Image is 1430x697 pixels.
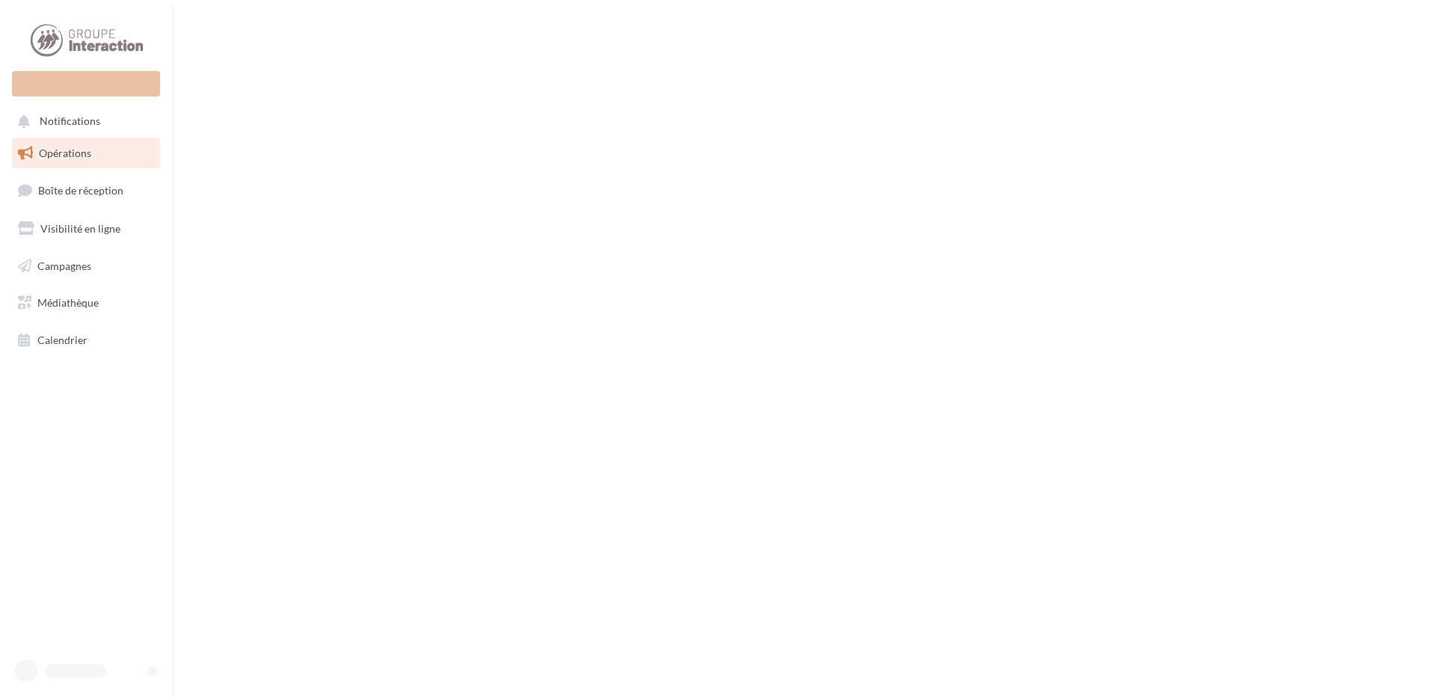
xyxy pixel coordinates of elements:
[9,325,163,356] a: Calendrier
[37,296,99,309] span: Médiathèque
[9,213,163,245] a: Visibilité en ligne
[12,71,160,96] div: Nouvelle campagne
[38,184,123,197] span: Boîte de réception
[40,115,100,128] span: Notifications
[9,174,163,206] a: Boîte de réception
[37,259,91,271] span: Campagnes
[37,334,88,346] span: Calendrier
[40,222,120,235] span: Visibilité en ligne
[9,138,163,169] a: Opérations
[9,251,163,282] a: Campagnes
[9,287,163,319] a: Médiathèque
[39,147,91,159] span: Opérations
